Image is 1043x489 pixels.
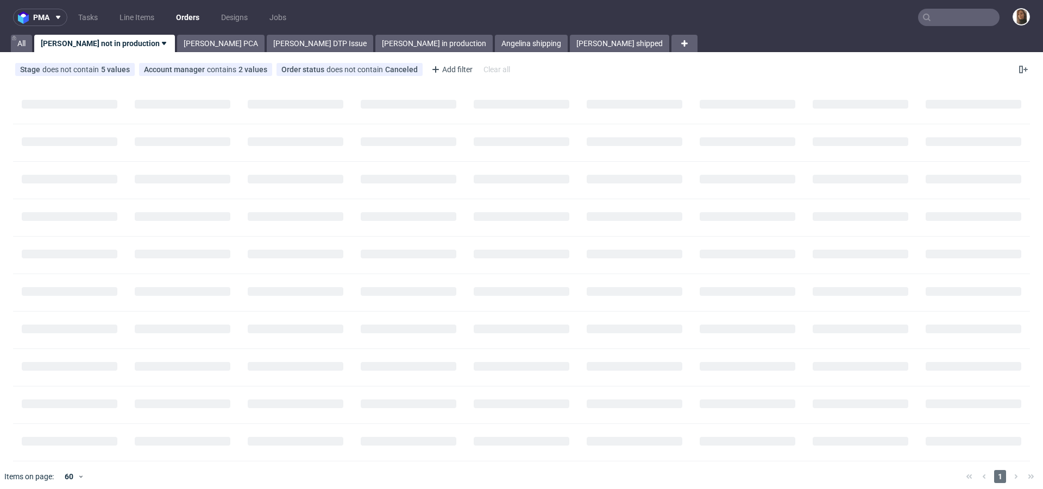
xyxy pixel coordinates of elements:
a: [PERSON_NAME] in production [375,35,493,52]
img: logo [18,11,33,24]
span: contains [207,65,238,74]
span: Account manager [144,65,207,74]
a: All [11,35,32,52]
a: Angelina shipping [495,35,568,52]
span: Items on page: [4,471,54,482]
span: Order status [281,65,326,74]
a: Orders [169,9,206,26]
span: does not contain [42,65,101,74]
a: Tasks [72,9,104,26]
div: 2 values [238,65,267,74]
a: [PERSON_NAME] shipped [570,35,669,52]
div: 5 values [101,65,130,74]
span: pma [33,14,49,21]
button: pma [13,9,67,26]
div: Add filter [427,61,475,78]
a: Designs [215,9,254,26]
a: [PERSON_NAME] not in production [34,35,175,52]
span: 1 [994,470,1006,483]
div: Canceled [385,65,418,74]
img: Angelina Marć [1014,9,1029,24]
a: [PERSON_NAME] DTP Issue [267,35,373,52]
a: Jobs [263,9,293,26]
span: Stage [20,65,42,74]
a: Line Items [113,9,161,26]
div: 60 [58,469,78,484]
span: does not contain [326,65,385,74]
div: Clear all [481,62,512,77]
a: [PERSON_NAME] PCA [177,35,265,52]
